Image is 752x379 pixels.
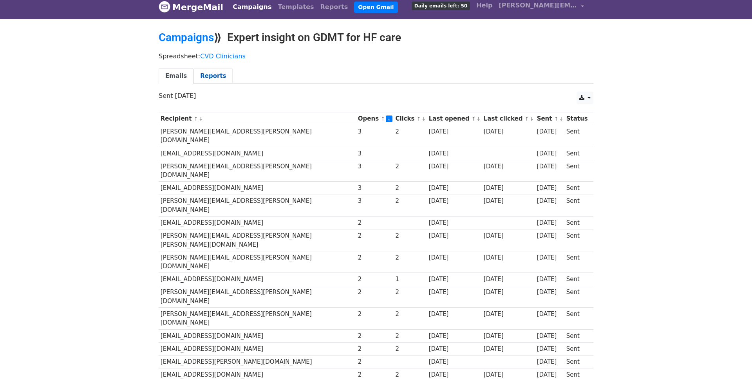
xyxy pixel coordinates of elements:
div: [DATE] [484,197,533,206]
div: 2 [358,288,392,297]
td: Sent [564,342,589,355]
div: 2 [395,345,425,354]
div: [DATE] [429,288,480,297]
div: [DATE] [537,197,563,206]
div: 2 [395,310,425,319]
a: ↑ [194,116,198,122]
div: [DATE] [537,218,563,227]
span: [PERSON_NAME][EMAIL_ADDRESS][PERSON_NAME][DOMAIN_NAME] [499,1,577,10]
div: 2 [358,332,392,341]
div: 2 [358,275,392,284]
td: Sent [564,182,589,195]
td: [PERSON_NAME][EMAIL_ADDRESS][PERSON_NAME][DOMAIN_NAME] [159,308,356,330]
td: [PERSON_NAME][EMAIL_ADDRESS][PERSON_NAME][DOMAIN_NAME] [159,251,356,273]
div: [DATE] [429,310,480,319]
div: [DATE] [484,127,533,136]
th: Last opened [427,112,482,125]
div: 2 [358,345,392,354]
td: Sent [564,160,589,182]
div: [DATE] [484,231,533,240]
a: ↑ [554,116,559,122]
div: 2 [358,357,392,366]
a: CVD Clinicians [200,52,246,60]
td: Sent [564,308,589,330]
div: 3 [358,184,392,193]
div: [DATE] [429,197,480,206]
div: [DATE] [537,231,563,240]
div: 3 [358,149,392,158]
div: [DATE] [484,332,533,341]
a: ↑ [381,116,385,122]
div: 2 [395,197,425,206]
div: [DATE] [429,275,480,284]
td: Sent [564,273,589,286]
div: [DATE] [484,162,533,171]
div: [DATE] [484,253,533,262]
a: Open Gmail [354,2,398,13]
div: 2 [358,218,392,227]
div: 2 [358,310,392,319]
div: [DATE] [429,184,480,193]
div: 3 [358,197,392,206]
th: Sent [535,112,564,125]
div: 3 [358,127,392,136]
a: ↓ [559,116,563,122]
th: Opens [356,112,394,125]
div: [DATE] [429,127,480,136]
td: [EMAIL_ADDRESS][DOMAIN_NAME] [159,182,356,195]
div: [DATE] [429,231,480,240]
td: [EMAIL_ADDRESS][DOMAIN_NAME] [159,329,356,342]
div: [DATE] [537,288,563,297]
div: 2 [358,231,392,240]
div: [DATE] [484,184,533,193]
td: Sent [564,195,589,217]
div: [DATE] [429,253,480,262]
div: 3 [358,162,392,171]
a: ↓ [530,116,534,122]
div: 2 [395,332,425,341]
div: [DATE] [429,149,480,158]
p: Sent [DATE] [159,92,593,100]
td: [EMAIL_ADDRESS][DOMAIN_NAME] [159,342,356,355]
a: ↑ [525,116,529,122]
td: [EMAIL_ADDRESS][DOMAIN_NAME] [159,217,356,229]
img: MergeMail logo [159,1,170,13]
td: [EMAIL_ADDRESS][DOMAIN_NAME] [159,273,356,286]
div: [DATE] [537,184,563,193]
td: Sent [564,125,589,147]
a: ↓ [421,116,426,122]
div: [DATE] [484,275,533,284]
a: ↓ [199,116,203,122]
div: [DATE] [429,218,480,227]
p: Spreadsheet: [159,52,593,60]
div: [DATE] [537,345,563,354]
div: 2 [395,127,425,136]
th: Clicks [394,112,427,125]
th: Last clicked [482,112,535,125]
td: Sent [564,286,589,308]
td: [PERSON_NAME][EMAIL_ADDRESS][PERSON_NAME][DOMAIN_NAME] [159,286,356,308]
td: Sent [564,217,589,229]
a: Reports [193,68,233,84]
a: Emails [159,68,193,84]
th: Status [564,112,589,125]
div: [DATE] [537,357,563,366]
div: [DATE] [429,162,480,171]
a: ↓ [477,116,481,122]
td: [PERSON_NAME][EMAIL_ADDRESS][PERSON_NAME][DOMAIN_NAME] [159,125,356,147]
td: [PERSON_NAME][EMAIL_ADDRESS][PERSON_NAME][PERSON_NAME][DOMAIN_NAME] [159,229,356,251]
div: 2 [395,288,425,297]
div: [DATE] [537,253,563,262]
div: [DATE] [429,332,480,341]
a: ↑ [417,116,421,122]
td: Sent [564,229,589,251]
td: [EMAIL_ADDRESS][PERSON_NAME][DOMAIN_NAME] [159,355,356,368]
td: [PERSON_NAME][EMAIL_ADDRESS][PERSON_NAME][DOMAIN_NAME] [159,160,356,182]
td: Sent [564,147,589,160]
div: [DATE] [429,345,480,354]
td: Sent [564,251,589,273]
div: [DATE] [429,357,480,366]
div: [DATE] [537,332,563,341]
td: Sent [564,355,589,368]
div: 2 [395,184,425,193]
